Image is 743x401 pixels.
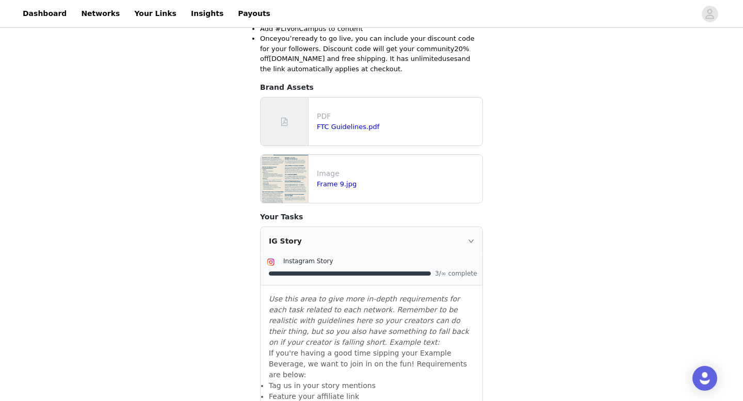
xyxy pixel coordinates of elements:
[269,295,469,346] em: Use this area to give more in-depth requirements for each task related to each network. Remember ...
[185,2,230,25] a: Insights
[317,180,357,188] a: Frame 9.jpg
[269,55,385,62] span: [DOMAIN_NAME] and free shipping
[283,258,333,265] span: Instagram Story
[442,55,458,62] span: uses
[260,55,470,73] span: and the link automatically applies at checkout.
[260,82,483,93] h4: Brand Assets
[75,2,126,25] a: Networks
[17,2,73,25] a: Dashboard
[278,35,299,42] span: you’re
[232,2,277,25] a: Payouts
[692,366,717,391] div: Open Intercom Messenger
[267,258,275,266] img: Instagram Icon
[269,348,474,380] p: If you're having a good time sipping your Example Beverage, we want to join in on the fun! Requir...
[385,55,442,62] span: . It has unlimited
[260,35,278,42] span: Once
[260,212,483,222] h4: Your Tasks
[705,6,715,22] div: avatar
[468,238,474,244] i: icon: right
[261,155,308,203] img: file
[128,2,183,25] a: Your Links
[435,270,476,277] span: 3/∞ complete
[261,227,482,255] div: icon: rightIG Story
[260,35,474,53] span: ready to go live, you can include your discount code for your followers. Discount code will get y...
[317,168,478,179] p: Image
[260,25,363,33] span: Add #LIVonCampus to content
[317,111,478,122] p: PDF
[317,123,379,131] a: FTC Guidelines.pdf
[269,380,474,391] li: Tag us in your story mentions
